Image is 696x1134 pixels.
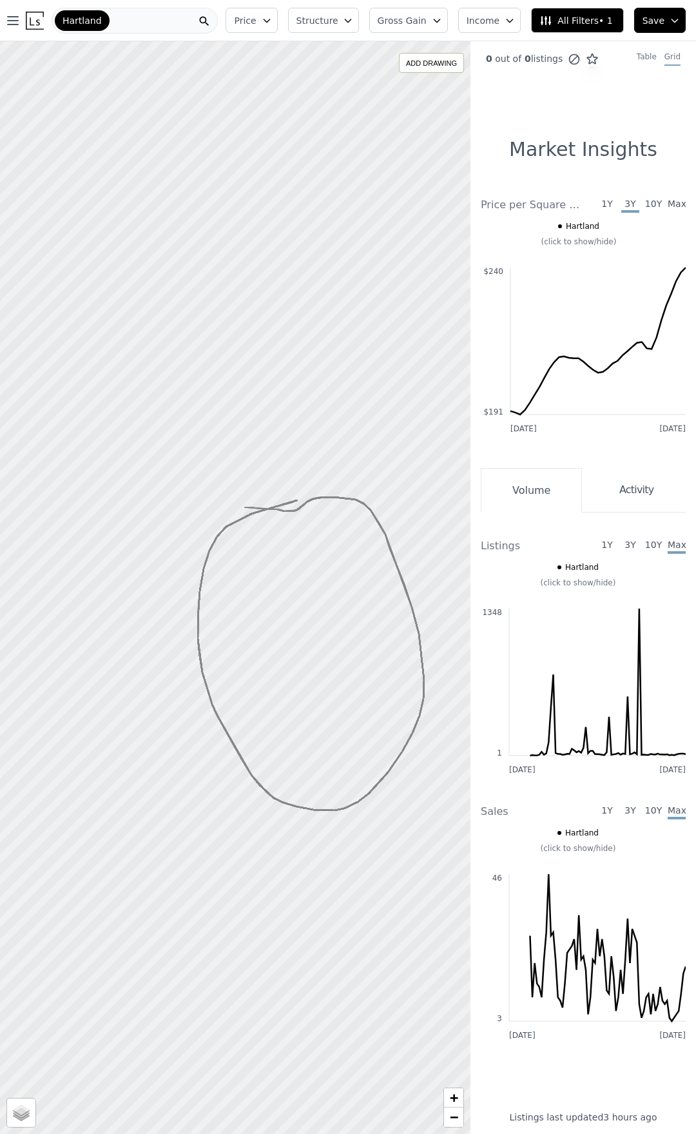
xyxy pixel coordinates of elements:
div: ADD DRAWING [400,54,463,72]
span: Save [643,14,664,27]
div: (click to show/hide) [470,843,686,854]
span: Hartland [565,562,599,572]
span: Income [467,14,500,27]
text: 3 [497,1014,502,1023]
div: Price per Square Foot [481,197,583,213]
span: Hartland [565,828,599,838]
div: out of listings [470,52,599,66]
span: Hartland [566,221,599,231]
div: (click to show/hide) [472,237,686,247]
span: All Filters • 1 [539,14,612,27]
a: Layers [7,1099,35,1127]
img: Lotside [26,12,44,30]
button: Income [458,8,521,33]
span: Max [668,804,686,819]
span: − [450,1109,458,1125]
a: Zoom out [444,1108,463,1127]
button: Save [634,8,686,33]
text: [DATE] [509,1031,536,1040]
button: All Filters• 1 [531,8,623,33]
text: 1348 [482,608,502,617]
text: [DATE] [659,1031,686,1040]
text: [DATE] [659,765,686,774]
a: Zoom in [444,1088,463,1108]
span: Gross Gain [378,14,427,27]
span: 10Y [644,538,662,554]
span: 1Y [598,538,616,554]
span: Hartland [63,14,102,27]
div: Listings last updated [470,1111,696,1124]
text: [DATE] [510,424,537,433]
span: Structure [296,14,338,27]
div: Grid [664,52,681,66]
button: Price [226,8,277,33]
div: Sales [481,804,583,819]
span: 1Y [598,197,616,213]
span: Price [234,14,256,27]
div: (click to show/hide) [470,578,686,588]
span: 10Y [644,197,662,213]
span: 0 [486,54,492,64]
button: Volume [481,468,582,513]
span: 3Y [621,804,639,819]
span: 1Y [598,804,616,819]
span: 10Y [644,804,662,819]
text: 1 [497,748,502,758]
span: + [450,1090,458,1106]
span: 3Y [621,538,639,554]
span: Max [668,197,686,213]
text: $191 [483,407,503,416]
time: 2025-08-19 16:10 [603,1111,657,1124]
span: 0 [521,54,531,64]
div: Table [637,52,657,66]
text: $240 [483,267,503,276]
span: Max [668,538,686,554]
h1: Market Insights [509,138,657,161]
span: 3Y [621,197,639,213]
button: Gross Gain [369,8,448,33]
div: Listings [481,538,583,554]
button: Structure [288,8,359,33]
text: [DATE] [659,424,686,433]
text: 46 [492,874,502,883]
text: [DATE] [509,765,536,774]
button: Activity [582,468,686,513]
